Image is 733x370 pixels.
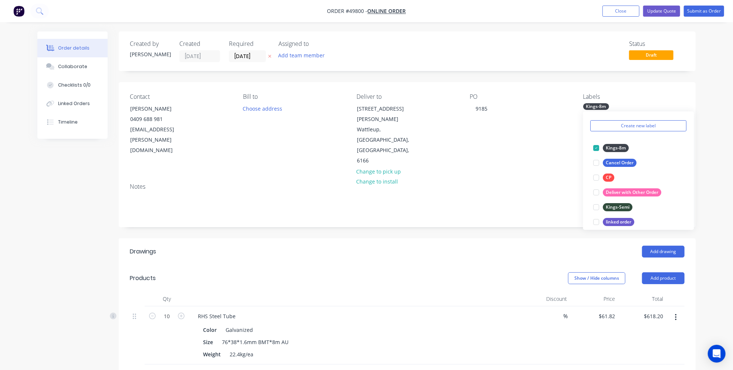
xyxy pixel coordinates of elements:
div: Size [200,337,216,347]
div: Bill to [243,93,344,100]
div: PO [470,93,571,100]
div: [PERSON_NAME] [130,50,170,58]
div: Drawings [130,247,156,256]
div: Timeline [58,119,78,125]
div: Created by [130,40,170,47]
div: Order details [58,45,89,51]
button: Close [602,6,639,17]
button: Deliver with Other Order [591,187,665,198]
div: Linked Orders [58,100,90,107]
div: Required [229,40,270,47]
div: RHS Steel Tube [192,311,241,322]
div: [STREET_ADDRESS][PERSON_NAME] [357,104,418,124]
button: Add product [642,272,685,284]
span: % [563,312,568,320]
span: Order #49800 - [327,8,368,15]
div: linked order [603,218,635,226]
div: Open Intercom Messenger [708,345,726,363]
div: Collaborate [58,63,87,70]
span: Draft [629,50,673,60]
button: Add team member [278,50,329,60]
button: Order details [37,39,108,57]
button: Update Quote [643,6,680,17]
div: Color [200,324,220,335]
button: Create new label [591,120,687,131]
div: Kings-8m [603,144,629,152]
div: Kings-Semi [603,203,633,211]
div: Products [130,274,156,283]
div: [STREET_ADDRESS][PERSON_NAME]Wattleup, [GEOGRAPHIC_DATA], [GEOGRAPHIC_DATA], 6166 [351,103,425,166]
div: 76*38*1.6mm BMT*8m AU [219,337,291,347]
div: Deliver with Other Order [603,188,662,196]
button: Timeline [37,113,108,131]
div: Wattleup, [GEOGRAPHIC_DATA], [GEOGRAPHIC_DATA], 6166 [357,124,418,166]
button: Cancel Order [591,158,640,168]
button: Linked Orders [37,94,108,113]
div: [PERSON_NAME]0409 688 981[EMAIL_ADDRESS][PERSON_NAME][DOMAIN_NAME] [124,103,198,156]
div: Status [629,40,685,47]
img: Factory [13,6,24,17]
button: Show / Hide columns [568,272,625,284]
button: CP [591,172,618,183]
div: CP [603,174,615,182]
button: Choose address [239,103,286,113]
div: Weight [200,349,224,360]
div: Checklists 0/0 [58,82,91,88]
div: Created [179,40,220,47]
a: Online Order [368,8,406,15]
div: Discount [522,292,570,306]
button: Add team member [274,50,329,60]
button: Kings-8m [591,143,632,153]
div: Deliver to [357,93,458,100]
button: Submit as Order [684,6,724,17]
button: Add drawing [642,246,685,258]
div: [PERSON_NAME] [130,104,192,114]
div: 9185 [470,103,493,114]
div: Contact [130,93,231,100]
div: Assigned to [278,40,352,47]
button: Kings-Semi [591,202,636,212]
div: Kings-8m [583,103,609,110]
div: Notes [130,183,685,190]
button: Collaborate [37,57,108,76]
button: Change to pick up [352,166,405,176]
div: Cancel Order [603,159,637,167]
div: Galvanized [223,324,256,335]
div: Labels [583,93,685,100]
button: Change to install [352,176,402,186]
div: 0409 688 981 [130,114,192,124]
div: Total [618,292,666,306]
div: Qty [145,292,189,306]
div: [EMAIL_ADDRESS][PERSON_NAME][DOMAIN_NAME] [130,124,192,155]
div: Price [570,292,618,306]
button: Checklists 0/0 [37,76,108,94]
div: 22.4kg/ea [227,349,256,360]
button: linked order [591,217,638,227]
